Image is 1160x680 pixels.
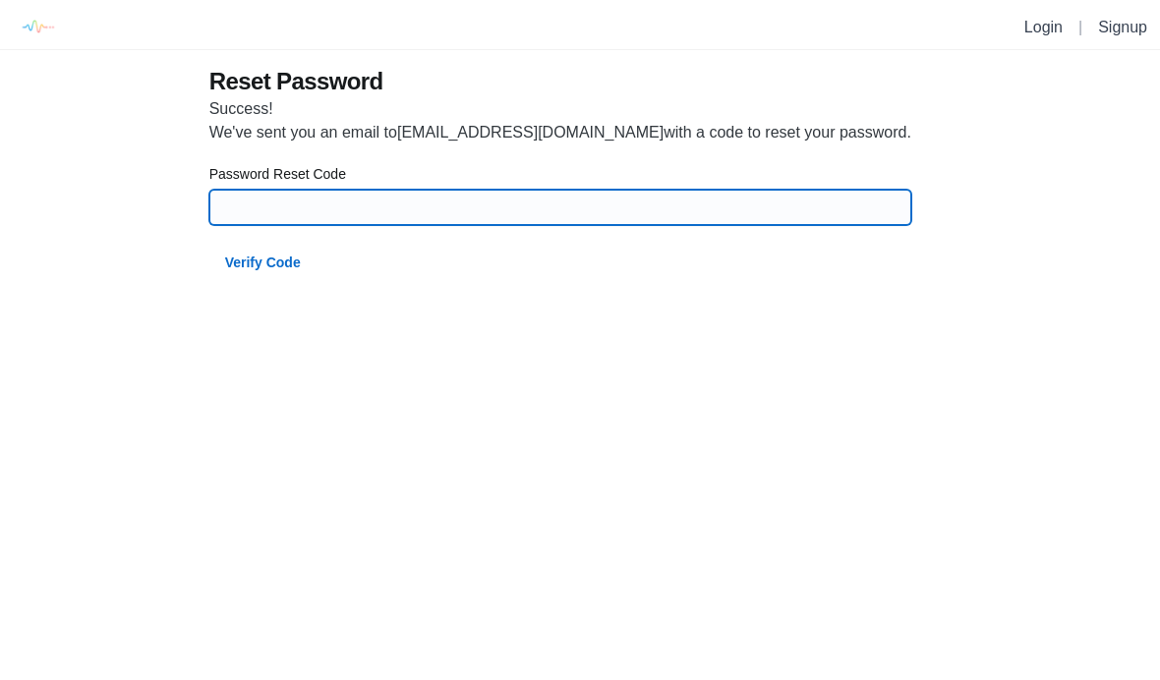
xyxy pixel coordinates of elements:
h3: Success! [209,97,911,121]
a: Login [1024,19,1063,35]
button: Verify Code [209,245,317,280]
h3: Reset Password [209,66,952,97]
li: | [1071,16,1090,39]
p: We've sent you an email to [EMAIL_ADDRESS][DOMAIN_NAME] with a code to reset your password. [209,121,911,144]
label: Password Reset Code [209,164,346,184]
iframe: Drift Widget Chat Controller [1062,582,1136,656]
img: logo [15,5,59,49]
a: Signup [1098,19,1147,35]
